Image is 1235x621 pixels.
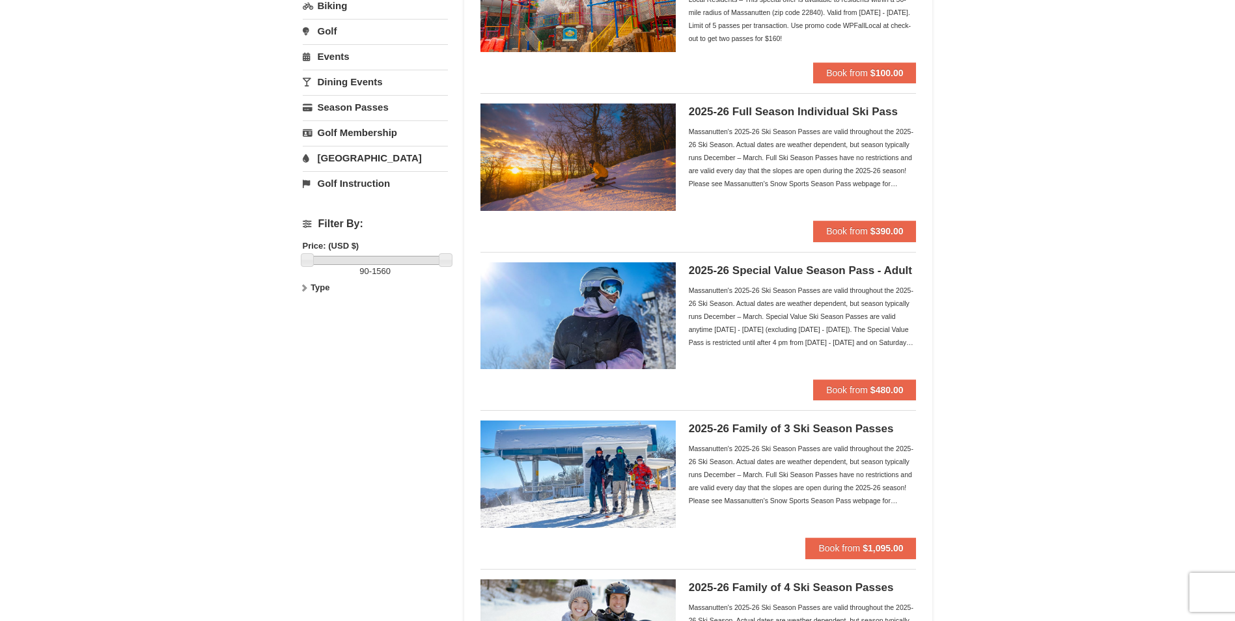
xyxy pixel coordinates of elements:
a: Events [303,44,448,68]
strong: Type [311,283,329,292]
button: Book from $390.00 [813,221,916,241]
a: Dining Events [303,70,448,94]
div: Massanutten's 2025-26 Ski Season Passes are valid throughout the 2025-26 Ski Season. Actual dates... [689,284,917,349]
button: Book from $100.00 [813,62,916,83]
strong: $390.00 [870,226,904,236]
span: Book from [826,385,868,395]
a: Golf [303,19,448,43]
div: Massanutten's 2025-26 Ski Season Passes are valid throughout the 2025-26 Ski Season. Actual dates... [689,442,917,507]
button: Book from $1,095.00 [805,538,916,559]
h5: 2025-26 Family of 4 Ski Season Passes [689,581,917,594]
span: Book from [826,68,868,78]
h4: Filter By: [303,218,448,230]
strong: Price: (USD $) [303,241,359,251]
strong: $100.00 [870,68,904,78]
a: Golf Instruction [303,171,448,195]
span: Book from [826,226,868,236]
img: 6619937-199-446e7550.jpg [480,421,676,527]
span: 1560 [372,266,391,276]
a: [GEOGRAPHIC_DATA] [303,146,448,170]
button: Book from $480.00 [813,379,916,400]
a: Season Passes [303,95,448,119]
div: Massanutten's 2025-26 Ski Season Passes are valid throughout the 2025-26 Ski Season. Actual dates... [689,125,917,190]
span: 90 [359,266,368,276]
h5: 2025-26 Family of 3 Ski Season Passes [689,422,917,435]
img: 6619937-198-dda1df27.jpg [480,262,676,369]
span: Book from [818,543,860,553]
label: - [303,265,448,278]
strong: $480.00 [870,385,904,395]
h5: 2025-26 Special Value Season Pass - Adult [689,264,917,277]
strong: $1,095.00 [863,543,903,553]
img: 6619937-208-2295c65e.jpg [480,103,676,210]
h5: 2025-26 Full Season Individual Ski Pass [689,105,917,118]
a: Golf Membership [303,120,448,145]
